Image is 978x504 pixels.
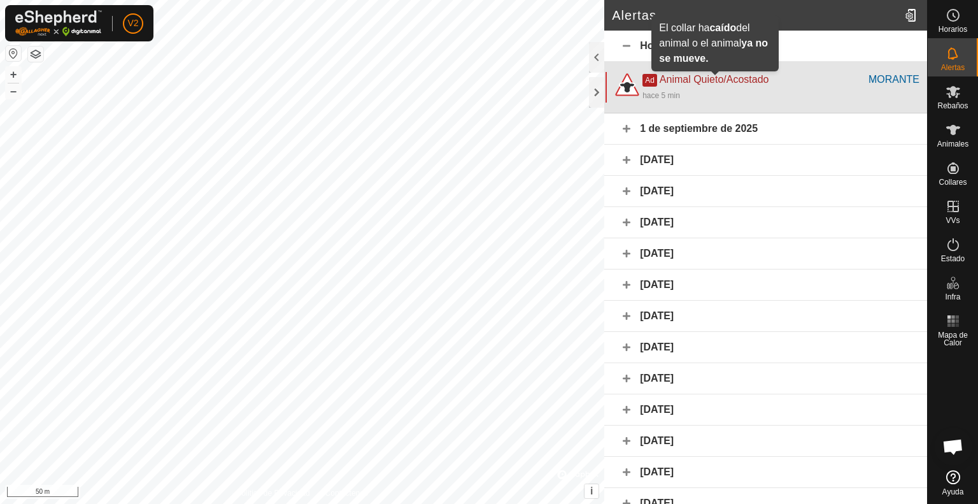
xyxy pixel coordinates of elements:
[937,102,968,110] span: Rebaños
[642,74,657,87] span: Ad
[604,207,927,238] div: [DATE]
[945,293,960,301] span: Infra
[325,487,368,499] a: Contáctenos
[604,238,927,270] div: [DATE]
[612,8,900,23] h2: Alertas
[928,465,978,501] a: Ayuda
[604,394,927,426] div: [DATE]
[660,74,769,85] span: Animal Quieto/Acostado
[585,484,599,498] button: i
[236,487,309,499] a: Política de Privacidad
[941,255,965,263] span: Estado
[604,113,927,145] div: 1 de septiembre de 2025
[939,178,967,186] span: Collares
[946,217,960,224] span: VVs
[604,332,927,363] div: [DATE]
[604,426,927,457] div: [DATE]
[127,17,138,30] span: V2
[15,10,102,36] img: Logo Gallagher
[642,90,680,101] div: hace 5 min
[934,428,972,466] a: Chat abierto
[28,47,43,62] button: Capas del Mapa
[604,176,927,207] div: [DATE]
[604,145,927,176] div: [DATE]
[604,301,927,332] div: [DATE]
[604,31,927,62] div: Hoy
[941,64,965,71] span: Alertas
[590,486,593,496] span: i
[604,457,927,488] div: [DATE]
[931,331,975,347] span: Mapa de Calor
[937,140,968,148] span: Animales
[868,72,919,87] div: MORANTE
[942,488,964,496] span: Ayuda
[6,67,21,82] button: +
[604,270,927,301] div: [DATE]
[6,46,21,61] button: Restablecer Mapa
[939,25,967,33] span: Horarios
[6,83,21,99] button: –
[604,363,927,394] div: [DATE]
